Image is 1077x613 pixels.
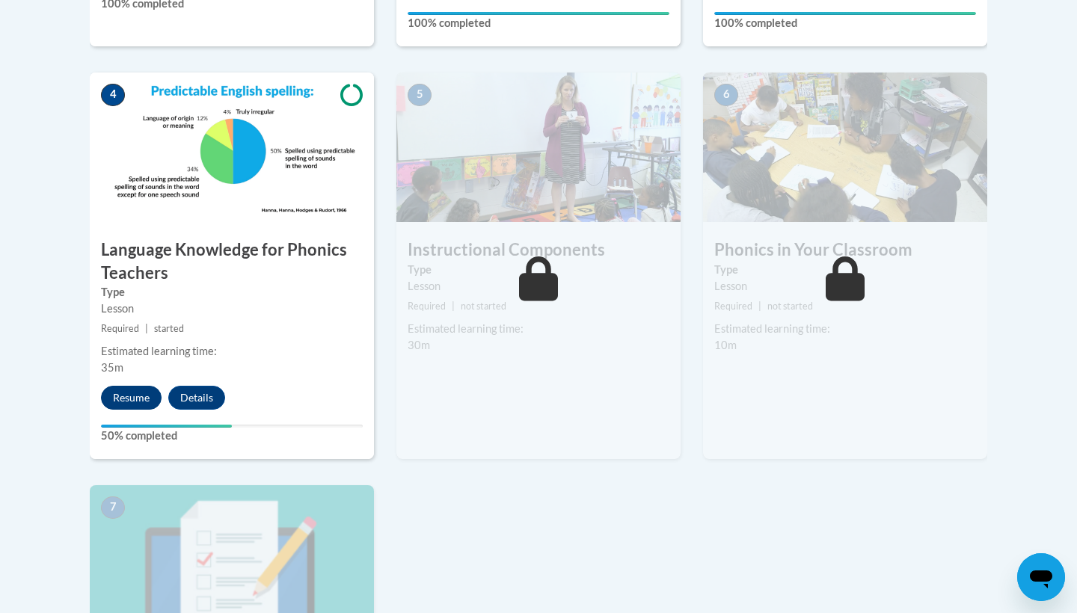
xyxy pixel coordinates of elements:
div: Estimated learning time: [714,321,976,337]
div: Lesson [714,278,976,295]
label: Type [101,284,363,301]
div: Estimated learning time: [101,343,363,360]
span: Required [714,301,752,312]
span: | [452,301,455,312]
div: Your progress [408,12,669,15]
span: 5 [408,84,432,106]
img: Course Image [90,73,374,222]
iframe: Button to launch messaging window [1017,553,1065,601]
span: | [758,301,761,312]
label: Type [408,262,669,278]
label: 50% completed [101,428,363,444]
div: Lesson [408,278,669,295]
span: Required [408,301,446,312]
span: 10m [714,339,737,351]
span: 4 [101,84,125,106]
span: Required [101,323,139,334]
div: Your progress [101,425,232,428]
span: not started [461,301,506,312]
label: 100% completed [408,15,669,31]
h3: Phonics in Your Classroom [703,238,987,262]
span: | [145,323,148,334]
span: not started [767,301,813,312]
button: Resume [101,386,162,410]
h3: Instructional Components [396,238,681,262]
span: 6 [714,84,738,106]
label: 100% completed [714,15,976,31]
span: 30m [408,339,430,351]
div: Your progress [714,12,976,15]
span: 7 [101,496,125,519]
button: Details [168,386,225,410]
label: Type [714,262,976,278]
img: Course Image [703,73,987,222]
div: Estimated learning time: [408,321,669,337]
span: started [154,323,184,334]
div: Lesson [101,301,363,317]
span: 35m [101,361,123,374]
h3: Language Knowledge for Phonics Teachers [90,238,374,285]
img: Course Image [396,73,681,222]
